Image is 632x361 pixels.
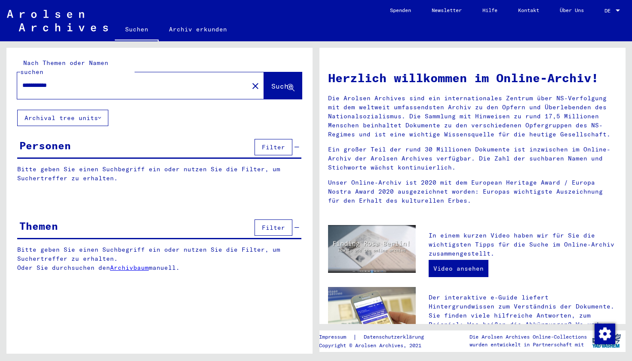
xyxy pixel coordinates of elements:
button: Archival tree units [17,110,108,126]
p: wurden entwickelt in Partnerschaft mit [469,341,587,349]
p: Bitte geben Sie einen Suchbegriff ein oder nutzen Sie die Filter, um Suchertreffer zu erhalten. [17,165,301,183]
p: Die Arolsen Archives Online-Collections [469,333,587,341]
a: Archiv erkunden [159,19,237,40]
span: DE [604,8,614,14]
p: Die Arolsen Archives sind ein internationales Zentrum über NS-Verfolgung mit dem weltweit umfasse... [328,94,617,139]
a: Datenschutzerklärung [357,333,434,342]
img: Arolsen_neg.svg [7,10,108,31]
span: Filter [262,143,285,151]
p: Bitte geben Sie einen Suchbegriff ein oder nutzen Sie die Filter, um Suchertreffer zu erhalten. O... [17,245,302,272]
button: Suche [264,72,302,99]
mat-label: Nach Themen oder Namen suchen [20,59,108,76]
p: Der interaktive e-Guide liefert Hintergrundwissen zum Verständnis der Dokumente. Sie finden viele... [429,293,617,338]
img: yv_logo.png [590,330,623,352]
button: Filter [255,139,292,155]
a: Impressum [319,333,353,342]
img: video.jpg [328,225,416,273]
p: Copyright © Arolsen Archives, 2021 [319,342,434,349]
div: | [319,333,434,342]
span: Filter [262,224,285,231]
a: Suchen [115,19,159,41]
h1: Herzlich willkommen im Online-Archiv! [328,69,617,87]
a: Video ansehen [429,260,488,277]
button: Filter [255,219,292,236]
p: Unser Online-Archiv ist 2020 mit dem European Heritage Award / Europa Nostra Award 2020 ausgezeic... [328,178,617,205]
mat-icon: close [250,81,261,91]
div: Themen [19,218,58,234]
span: Suche [271,82,293,90]
img: eguide.jpg [328,287,416,346]
p: In einem kurzen Video haben wir für Sie die wichtigsten Tipps für die Suche im Online-Archiv zusa... [429,231,617,258]
img: Zustimmung ändern [595,324,615,344]
a: Archivbaum [110,264,149,272]
p: Ein großer Teil der rund 30 Millionen Dokumente ist inzwischen im Online-Archiv der Arolsen Archi... [328,145,617,172]
div: Personen [19,138,71,153]
button: Clear [247,77,264,94]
